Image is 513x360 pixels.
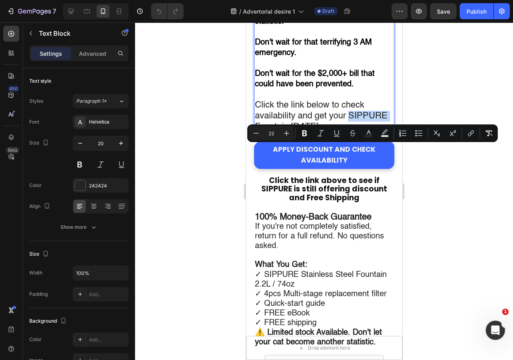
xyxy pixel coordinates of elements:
[29,77,51,85] div: Text style
[247,124,498,142] div: Editor contextual toolbar
[3,3,60,19] button: 7
[89,182,127,189] div: 242424
[239,7,241,16] span: /
[29,316,68,327] div: Background
[40,49,62,58] p: Settings
[79,49,106,58] p: Advanced
[29,220,129,234] button: Show more
[73,94,129,108] button: Paragraph 1*
[29,182,42,189] div: Color
[76,98,107,105] span: Paragraph 1*
[243,7,295,16] span: Advertorial desire 1
[29,249,50,260] div: Size
[61,223,98,231] div: Show more
[460,3,493,19] button: Publish
[6,147,19,153] div: Beta
[29,291,48,298] div: Padding
[53,6,56,16] p: 7
[246,22,402,360] iframe: Design area
[486,321,505,340] iframe: Intercom live chat
[151,3,184,19] div: Undo/Redo
[29,336,42,343] div: Color
[89,336,127,344] div: Add...
[89,291,127,298] div: Add...
[502,309,509,315] span: 1
[8,85,19,92] div: 450
[29,269,42,277] div: Width
[430,3,456,19] button: Save
[73,266,128,280] input: Auto
[437,8,450,15] span: Save
[322,8,334,15] span: Draft
[89,119,127,126] div: Helvetica
[29,138,50,148] div: Size
[39,28,107,38] p: Text Block
[29,118,39,126] div: Font
[29,201,52,212] div: Align
[467,7,487,16] div: Publish
[29,98,43,105] div: Styles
